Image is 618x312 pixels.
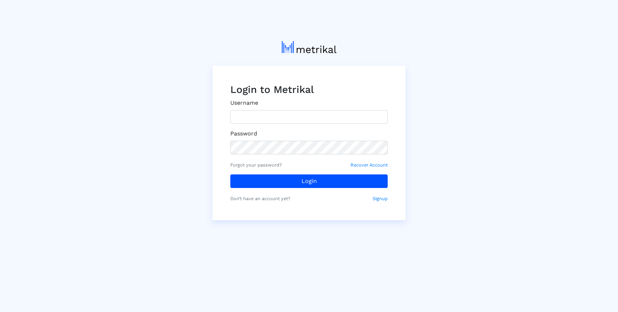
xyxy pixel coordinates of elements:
[282,41,337,53] img: metrical-logo-light.png
[230,129,257,138] label: Password
[373,195,388,202] small: Signup
[230,84,388,96] h3: Login to Metrikal
[230,174,388,188] button: Login
[350,162,388,168] small: Recover Account
[230,162,282,168] small: Forgot your password?
[230,195,290,202] small: Don’t have an account yet?
[230,99,258,107] label: Username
